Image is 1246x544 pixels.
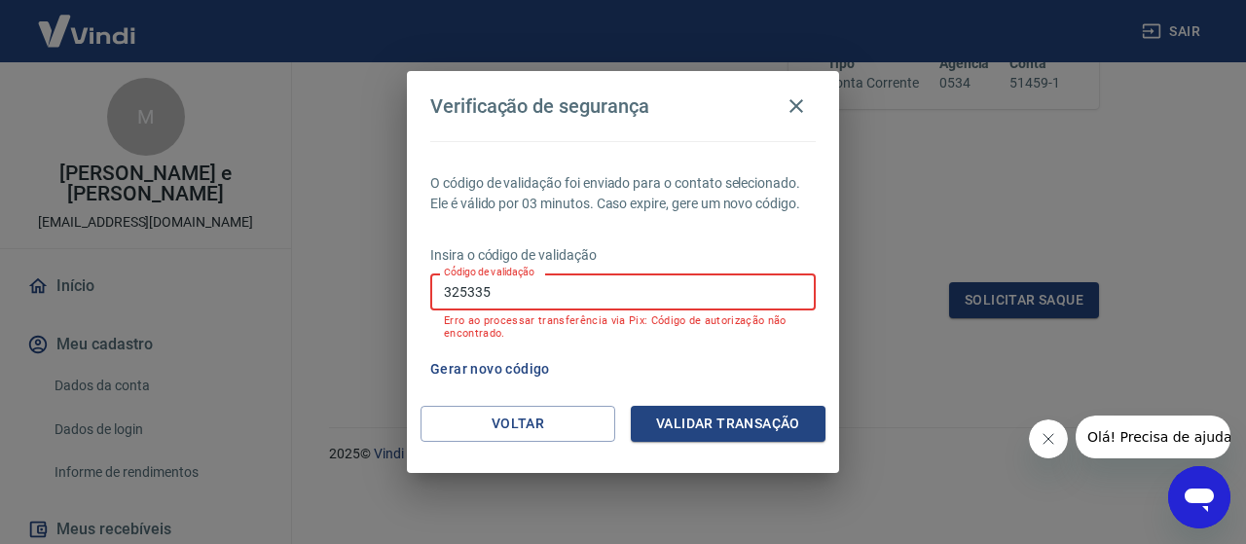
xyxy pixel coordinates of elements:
[631,406,825,442] button: Validar transação
[430,94,649,118] h4: Verificação de segurança
[430,173,816,214] p: O código de validação foi enviado para o contato selecionado. Ele é válido por 03 minutos. Caso e...
[1029,419,1068,458] iframe: Fechar mensagem
[430,245,816,266] p: Insira o código de validação
[12,14,164,29] span: Olá! Precisa de ajuda?
[1168,466,1230,528] iframe: Botão para abrir a janela de mensagens
[1076,416,1230,458] iframe: Mensagem da empresa
[444,265,534,279] label: Código de validação
[422,351,558,387] button: Gerar novo código
[444,314,802,340] p: Erro ao processar transferência via Pix: Código de autorização não encontrado.
[421,406,615,442] button: Voltar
